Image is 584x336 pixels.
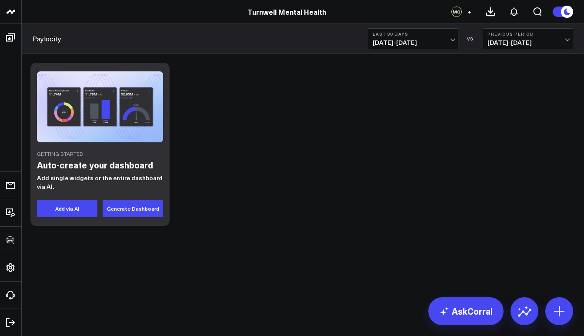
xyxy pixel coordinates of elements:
[33,34,61,44] a: Paylocity
[483,28,573,49] button: Previous Period[DATE]-[DATE]
[467,9,471,15] span: +
[463,36,478,41] div: VS
[487,39,568,46] span: [DATE] - [DATE]
[37,200,97,217] button: Add via AI
[37,158,163,171] h2: Auto-create your dashboard
[247,7,326,17] a: Turnwell Mental Health
[451,7,462,17] div: MQ
[37,151,163,156] div: Getting Started
[464,7,474,17] button: +
[373,39,454,46] span: [DATE] - [DATE]
[37,174,163,191] p: Add single widgets or the entire dashboard via AI.
[368,28,458,49] button: Last 30 Days[DATE]-[DATE]
[103,200,163,217] button: Generate Dashboard
[428,297,504,325] a: AskCorral
[373,31,454,37] b: Last 30 Days
[487,31,568,37] b: Previous Period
